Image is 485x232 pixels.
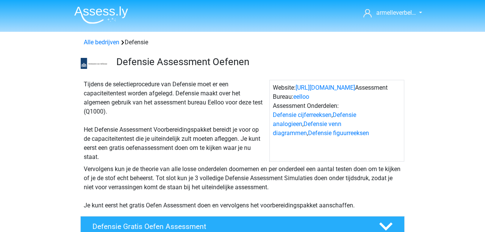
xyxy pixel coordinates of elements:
h3: Defensie Assessment Oefenen [116,56,399,68]
a: Defensie analogieen [273,111,356,128]
div: Vervolgens kun je de theorie van alle losse onderdelen doornemen en per onderdeel een aantal test... [81,165,404,210]
a: [URL][DOMAIN_NAME] [296,84,355,91]
a: Defensie figuurreeksen [308,129,369,137]
a: eelloo [293,93,309,100]
div: Defensie [81,38,404,47]
h4: Defensie Gratis Oefen Assessment [92,222,367,231]
a: Defensie cijferreeksen [273,111,332,118]
a: armelleverbel… [360,8,417,17]
a: Alle bedrijven [84,39,119,46]
div: Tijdens de selectieprocedure van Defensie moet er een capaciteitentest worden afgelegd. Defensie ... [81,80,269,162]
img: Assessly [74,6,128,24]
div: Website: Assessment Bureau: Assessment Onderdelen: , , , [269,80,404,162]
span: armelleverbel… [376,9,416,16]
a: Defensie venn diagrammen [273,120,341,137]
